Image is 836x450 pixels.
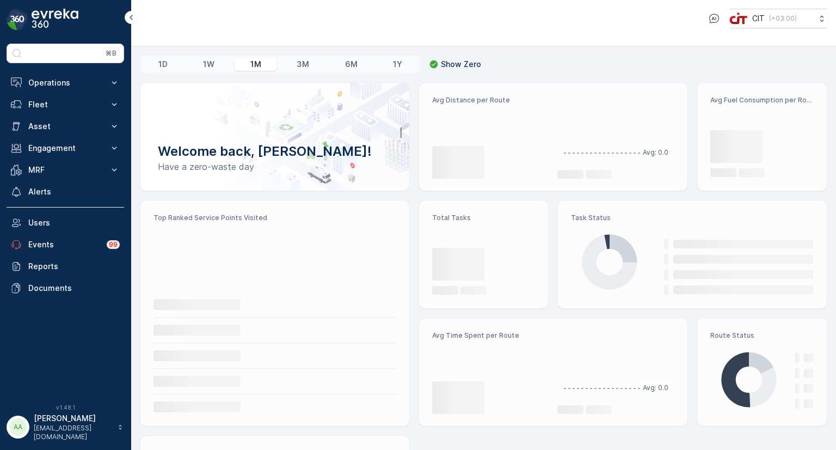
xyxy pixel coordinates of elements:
[393,59,402,70] p: 1Y
[441,59,481,70] p: Show Zero
[106,49,116,58] p: ⌘B
[710,331,814,340] p: Route Status
[7,94,124,115] button: Fleet
[28,217,120,228] p: Users
[297,59,309,70] p: 3M
[7,413,124,441] button: AA[PERSON_NAME][EMAIL_ADDRESS][DOMAIN_NAME]
[7,9,28,31] img: logo
[7,72,124,94] button: Operations
[7,277,124,299] a: Documents
[7,234,124,256] a: Events99
[28,99,102,110] p: Fleet
[432,331,549,340] p: Avg Time Spent per Route
[7,256,124,277] a: Reports
[28,186,120,197] p: Alerts
[158,143,392,160] p: Welcome back, [PERSON_NAME]!
[158,160,392,173] p: Have a zero-waste day
[710,96,814,105] p: Avg Fuel Consumption per Route
[34,424,112,441] p: [EMAIL_ADDRESS][DOMAIN_NAME]
[345,59,358,70] p: 6M
[32,9,78,31] img: logo_dark-DEwI_e13.png
[28,261,120,272] p: Reports
[729,13,748,25] img: cit-logo_pOk6rL0.png
[729,9,827,28] button: CIT(+03:00)
[432,214,536,222] p: Total Tasks
[769,14,797,23] p: ( +03:00 )
[153,214,396,222] p: Top Ranked Service Points Visited
[28,239,100,250] p: Events
[432,96,549,105] p: Avg Distance per Route
[571,214,814,222] p: Task Status
[203,59,214,70] p: 1W
[7,404,124,411] span: v 1.48.1
[108,240,118,250] p: 99
[250,59,261,70] p: 1M
[7,181,124,203] a: Alerts
[9,418,27,436] div: AA
[28,283,120,294] p: Documents
[7,159,124,181] button: MRF
[158,59,168,70] p: 1D
[34,413,112,424] p: [PERSON_NAME]
[28,165,102,175] p: MRF
[7,212,124,234] a: Users
[28,143,102,154] p: Engagement
[28,121,102,132] p: Asset
[7,115,124,137] button: Asset
[28,77,102,88] p: Operations
[752,13,765,24] p: CIT
[7,137,124,159] button: Engagement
